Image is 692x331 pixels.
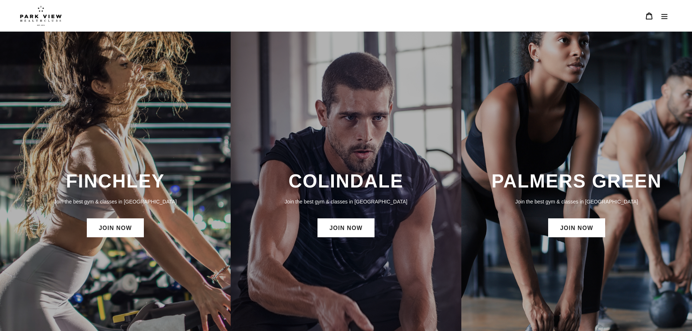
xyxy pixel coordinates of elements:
button: Menu [657,8,672,24]
img: Park view health clubs is a gym near you. [20,5,62,26]
a: JOIN NOW: Palmers Green Membership [548,218,605,237]
h3: PALMERS GREEN [469,170,685,192]
p: Join the best gym & classes in [GEOGRAPHIC_DATA] [7,198,223,206]
p: Join the best gym & classes in [GEOGRAPHIC_DATA] [469,198,685,206]
p: Join the best gym & classes in [GEOGRAPHIC_DATA] [238,198,454,206]
a: JOIN NOW: Colindale Membership [317,218,375,237]
h3: COLINDALE [238,170,454,192]
a: JOIN NOW: Finchley Membership [87,218,144,237]
h3: FINCHLEY [7,170,223,192]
